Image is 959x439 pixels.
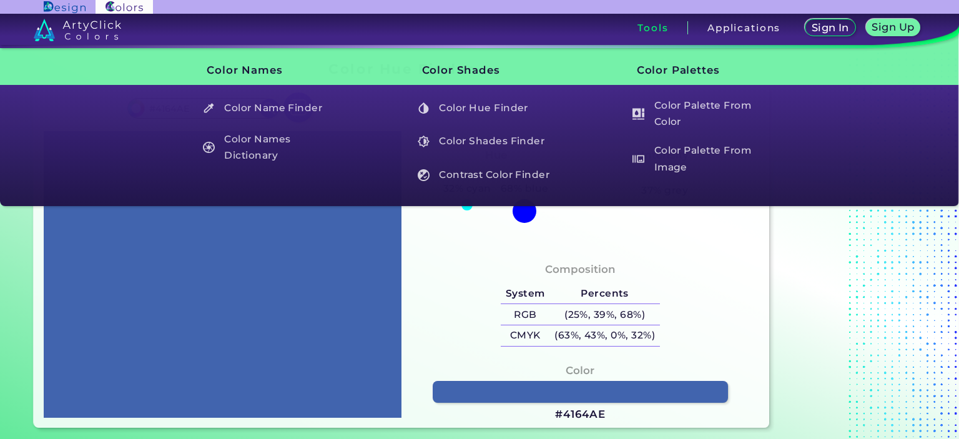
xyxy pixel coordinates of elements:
img: logo_artyclick_colors_white.svg [34,19,122,41]
h5: (63%, 43%, 0%, 32%) [549,325,659,346]
h4: Composition [545,260,616,279]
img: icon_color_hue_white.svg [418,102,430,114]
h3: Tools [637,23,668,32]
h5: Color Hue Finder [412,96,558,120]
h5: System [501,284,549,304]
a: Color Name Finder [196,96,343,120]
img: icon_col_pal_col_white.svg [632,108,644,120]
h5: Contrast Color Finder [412,163,558,187]
h5: Color Names Dictionary [197,130,342,165]
h4: Color [566,362,594,380]
img: icon_color_name_finder_white.svg [203,102,215,114]
h5: CMYK [501,325,549,346]
a: Color Palette From Image [626,141,773,177]
img: icon_color_shades_white.svg [418,136,430,147]
h3: Color Shades [401,55,558,86]
h3: Applications [707,23,780,32]
a: Sign In [807,20,853,36]
img: icon_color_contrast_white.svg [418,169,430,181]
h3: #4164AE [555,407,606,422]
a: Sign Up [868,20,918,36]
h5: (25%, 39%, 68%) [549,304,659,325]
h5: Sign Up [874,22,913,32]
h5: Sign In [814,23,847,32]
a: Color Shades Finder [411,130,558,154]
img: icon_palette_from_image_white.svg [632,153,644,165]
h5: RGB [501,304,549,325]
a: Color Hue Finder [411,96,558,120]
h5: Color Shades Finder [412,130,558,154]
h5: Percents [549,284,659,304]
a: Contrast Color Finder [411,163,558,187]
h3: Color Names [186,55,343,86]
h5: Color Palette From Color [627,96,772,132]
h5: Color Name Finder [197,96,342,120]
h3: Color Palettes [616,55,773,86]
a: Color Palette From Color [626,96,773,132]
h5: Color Palette From Image [627,141,772,177]
a: Color Names Dictionary [196,130,343,165]
img: icon_color_names_dictionary_white.svg [203,142,215,154]
img: ArtyClick Design logo [44,1,86,13]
